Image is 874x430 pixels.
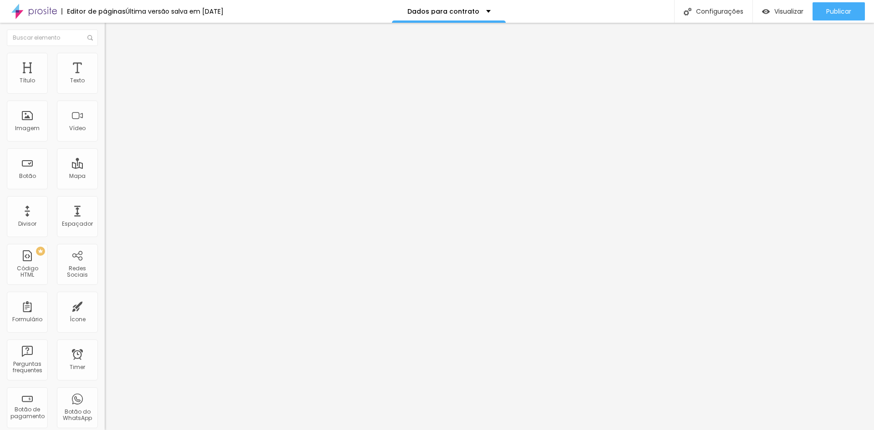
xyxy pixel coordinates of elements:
div: Botão [19,173,36,179]
div: Código HTML [9,265,45,278]
div: Ícone [70,316,86,323]
div: Espaçador [62,221,93,227]
div: Texto [70,77,85,84]
div: Divisor [18,221,36,227]
img: Icone [684,8,691,15]
button: Publicar [813,2,865,20]
p: Dados para contrato [407,8,479,15]
div: Timer [70,364,85,370]
div: Mapa [69,173,86,179]
img: view-1.svg [762,8,770,15]
div: Última versão salva em [DATE] [126,8,224,15]
div: Vídeo [69,125,86,132]
div: Imagem [15,125,40,132]
button: Visualizar [753,2,813,20]
span: Visualizar [774,8,803,15]
div: Botão do WhatsApp [59,409,95,422]
div: Redes Sociais [59,265,95,278]
img: Icone [87,35,93,40]
div: Editor de páginas [61,8,126,15]
div: Botão de pagamento [9,406,45,420]
input: Buscar elemento [7,30,98,46]
div: Perguntas frequentes [9,361,45,374]
div: Formulário [12,316,42,323]
iframe: Editor [105,23,874,430]
span: Publicar [826,8,851,15]
div: Título [20,77,35,84]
